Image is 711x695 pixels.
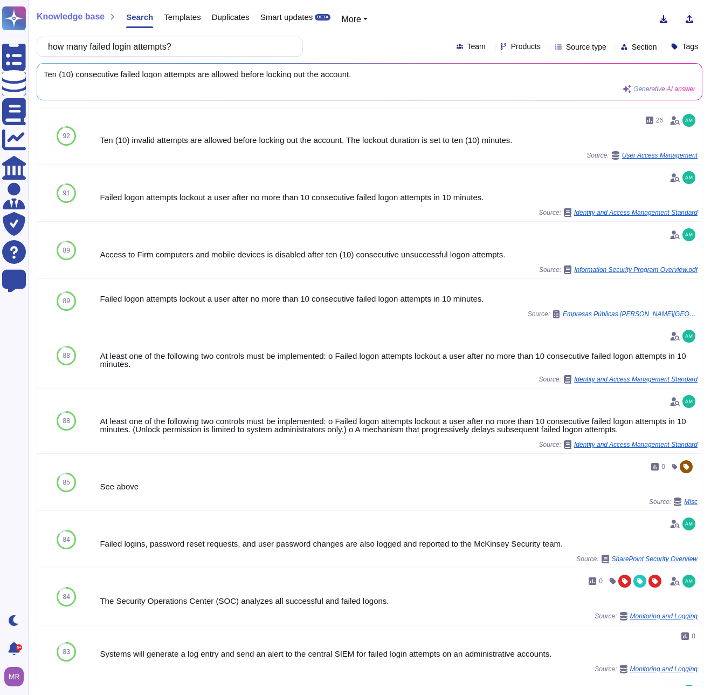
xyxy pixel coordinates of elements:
[595,665,698,673] span: Source:
[37,12,105,21] span: Knowledge base
[43,37,292,56] input: Search a question or template...
[682,43,698,50] span: Tags
[100,193,698,201] div: Failed logon attempts lockout a user after no more than 10 consecutive failed logon attempts in 1...
[649,498,698,506] span: Source:
[682,171,695,184] img: user
[63,133,70,139] span: 92
[100,650,698,658] div: Systems will generate a log entry and send an alert to the central SIEM for failed login attempts...
[467,43,486,50] span: Team
[661,464,665,470] span: 0
[100,482,698,490] div: See above
[100,540,698,548] div: Failed logins, password reset requests, and user password changes are also logged and reported to...
[633,86,695,92] span: Generative AI answer
[16,644,22,651] div: 9+
[4,667,24,686] img: user
[682,228,695,241] img: user
[684,499,698,505] span: Misc
[576,555,698,563] span: Source:
[692,633,695,639] span: 0
[622,152,698,159] span: User Access Management
[63,352,70,359] span: 88
[100,597,698,605] div: The Security Operations Center (SOC) analyzes all successful and failed logons.
[574,441,698,448] span: Identity and Access Management Standard
[100,295,698,303] div: Failed logon attempts lockout a user after no more than 10 consecutive failed logon attempts in 1...
[511,43,541,50] span: Products
[630,666,698,672] span: Monitoring and Logging
[100,352,698,368] div: At least one of the following two controls must be implemented: o Failed logon attempts lockout a...
[682,330,695,343] img: user
[2,665,31,689] button: user
[63,536,70,543] span: 84
[539,208,698,217] span: Source:
[63,298,70,304] span: 89
[586,151,698,160] span: Source:
[612,556,698,562] span: SharePoint Security Overview
[315,14,330,21] div: BETA
[63,247,70,254] span: 89
[100,250,698,258] div: Access to Firm computers and mobile devices is disabled after ten (10) consecutive unsuccessful l...
[100,417,698,433] div: At least one of the following two controls must be implemented: o Failed logon attempts lockout a...
[563,311,698,317] span: Empresas Públicas [PERSON_NAME][GEOGRAPHIC_DATA] / Safety Questionnaire
[63,479,70,486] span: 85
[164,13,201,21] span: Templates
[682,395,695,408] img: user
[341,13,368,26] button: More
[44,70,695,78] span: Ten (10) consecutive failed logon attempts are allowed before locking out the account.
[63,594,70,600] span: 84
[63,190,70,196] span: 91
[632,43,657,51] span: Section
[682,114,695,127] img: user
[574,267,698,273] span: Information Security Program Overview.pdf
[539,375,698,384] span: Source:
[595,612,698,621] span: Source:
[528,310,698,318] span: Source:
[63,418,70,424] span: 88
[599,578,603,584] span: 0
[682,517,695,530] img: user
[630,613,698,619] span: Monitoring and Logging
[260,13,313,21] span: Smart updates
[566,43,606,51] span: Source type
[574,376,698,383] span: Identity and Access Management Standard
[100,136,698,144] div: Ten (10) invalid attempts are allowed before locking out the account. The lockout duration is set...
[126,13,153,21] span: Search
[539,265,698,274] span: Source:
[574,209,698,216] span: Identity and Access Management Standard
[63,649,70,655] span: 83
[212,13,250,21] span: Duplicates
[656,117,663,124] span: 26
[341,15,361,24] span: More
[539,440,698,449] span: Source:
[682,575,695,588] img: user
